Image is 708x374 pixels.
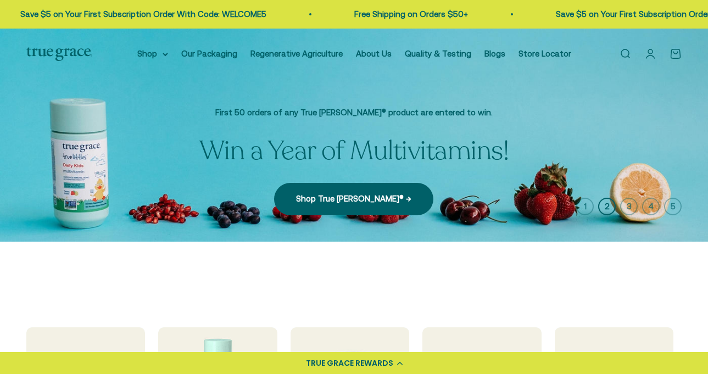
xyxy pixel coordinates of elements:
a: Blogs [484,49,505,58]
summary: Shop [137,47,168,60]
a: Store Locator [519,49,571,58]
button: 5 [664,198,682,215]
button: 3 [620,198,638,215]
a: Regenerative Agriculture [250,49,343,58]
a: Shop True [PERSON_NAME]® → [274,183,433,215]
a: Free Shipping on Orders $50+ [338,9,451,19]
button: 4 [642,198,660,215]
p: First 50 orders of any True [PERSON_NAME]® product are entered to win. [199,106,509,119]
a: About Us [356,49,392,58]
a: Our Packaging [181,49,237,58]
a: Quality & Testing [405,49,471,58]
split-lines: Win a Year of Multivitamins! [199,133,509,169]
p: Save $5 on Your First Subscription Order With Code: WELCOME5 [4,8,250,21]
button: 2 [598,198,616,215]
button: 1 [576,198,594,215]
div: TRUE GRACE REWARDS [306,358,393,369]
